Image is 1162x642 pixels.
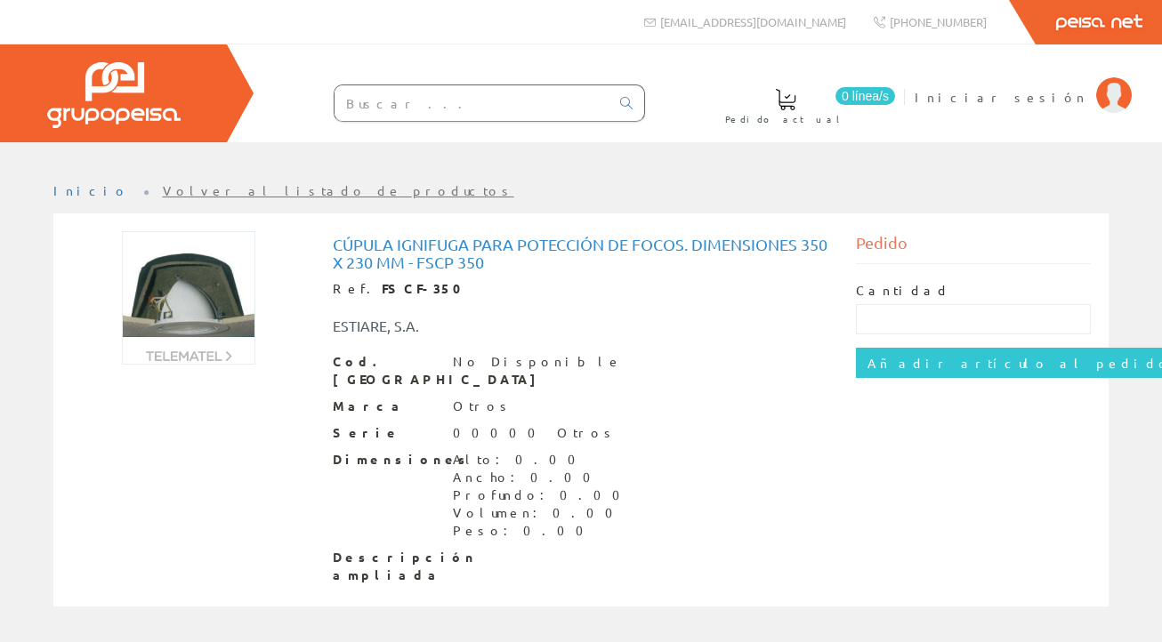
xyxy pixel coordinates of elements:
div: Otros [453,397,512,415]
div: Peso: 0.00 [453,522,631,540]
div: No Disponible [453,353,622,371]
div: Alto: 0.00 [453,451,631,469]
span: [EMAIL_ADDRESS][DOMAIN_NAME] [660,14,846,29]
a: Volver al listado de productos [163,182,514,198]
span: [PHONE_NUMBER] [890,14,987,29]
div: Ancho: 0.00 [453,469,631,486]
h1: Cúpula Ignifuga para Potección de Focos. Dimensiones 350 x 230 mm - FSCP 350 [333,236,829,271]
span: Serie [333,424,440,442]
img: Foto artículo Cúpula Ignifuga para Potección de Focos. Dimensiones 350 x 230 mm - FSCP 350 (150x150) [122,231,255,365]
input: Buscar ... [335,85,609,121]
span: Iniciar sesión [915,88,1087,106]
label: Cantidad [856,282,950,300]
span: 0 línea/s [835,87,895,105]
span: Cod. [GEOGRAPHIC_DATA] [333,353,440,389]
strong: FSCF-350 [382,280,473,296]
div: Profundo: 0.00 [453,486,631,504]
div: Volumen: 0.00 [453,504,631,522]
div: 00000 Otros [453,424,617,442]
span: Descripción ampliada [333,549,440,584]
div: Ref. [333,280,829,298]
a: Iniciar sesión [915,74,1132,91]
span: Dimensiones [333,451,440,469]
img: Grupo Peisa [47,62,181,128]
div: Pedido [856,231,1091,264]
div: ESTIARE, S.A. [319,316,625,336]
a: Inicio [53,182,129,198]
span: Marca [333,397,440,415]
span: Pedido actual [725,110,846,128]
